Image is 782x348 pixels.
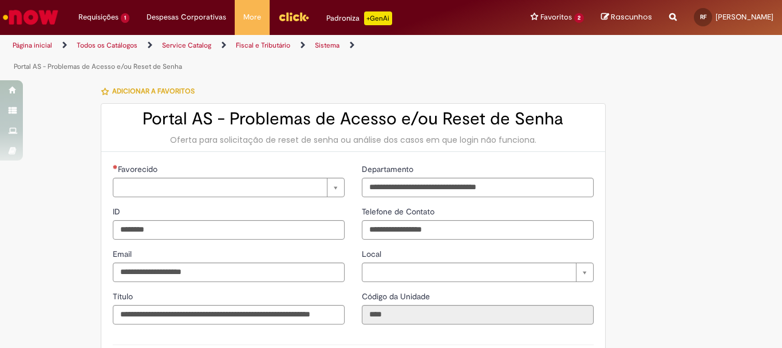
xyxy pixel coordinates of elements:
span: Adicionar a Favoritos [112,87,195,96]
a: Sistema [315,41,339,50]
span: 2 [574,13,584,23]
span: Somente leitura - Código da Unidade [362,291,432,302]
h2: Portal AS - Problemas de Acesso e/ou Reset de Senha [113,110,594,128]
span: Email [113,249,134,259]
img: click_logo_yellow_360x200.png [278,8,309,25]
ul: Trilhas de página [9,35,513,77]
a: Service Catalog [162,41,211,50]
input: ID [113,220,345,240]
span: Rascunhos [611,11,652,22]
span: Departamento [362,164,416,174]
p: +GenAi [364,11,392,25]
label: Somente leitura - Código da Unidade [362,291,432,302]
span: Necessários - Favorecido [118,164,160,174]
span: Local [362,249,384,259]
a: Página inicial [13,41,52,50]
a: Todos os Catálogos [77,41,137,50]
div: Oferta para solicitação de reset de senha ou análise dos casos em que login não funciona. [113,134,594,146]
img: ServiceNow [1,6,60,29]
span: More [243,11,261,23]
span: Telefone de Contato [362,206,437,217]
a: Limpar campo Local [362,263,594,282]
span: Requisições [78,11,119,23]
span: Necessários [113,165,118,169]
a: Rascunhos [601,12,652,23]
span: Título [113,291,135,302]
a: Portal AS - Problemas de Acesso e/ou Reset de Senha [14,62,182,71]
span: Despesas Corporativas [147,11,226,23]
span: ID [113,206,123,217]
span: [PERSON_NAME] [716,12,773,22]
input: Email [113,263,345,282]
input: Departamento [362,178,594,197]
a: Limpar campo Favorecido [113,178,345,197]
a: Fiscal e Tributário [236,41,290,50]
span: RF [700,13,706,21]
input: Telefone de Contato [362,220,594,240]
input: Título [113,305,345,324]
div: Padroniza [326,11,392,25]
input: Código da Unidade [362,305,594,324]
span: Favoritos [540,11,572,23]
button: Adicionar a Favoritos [101,79,201,103]
span: 1 [121,13,129,23]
